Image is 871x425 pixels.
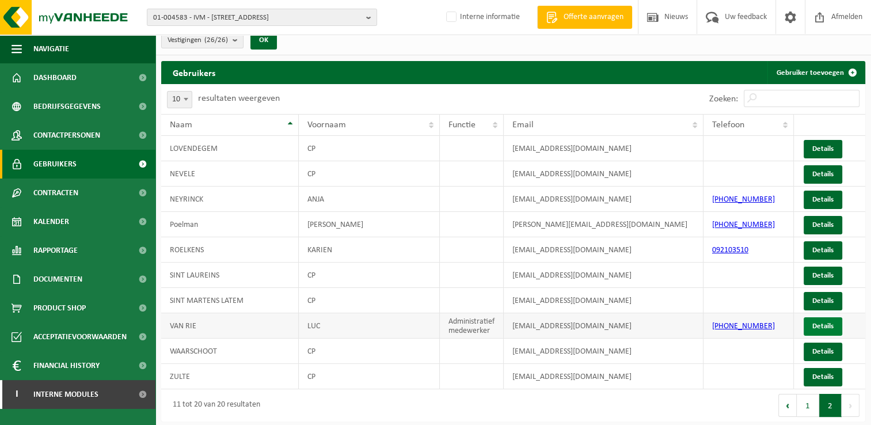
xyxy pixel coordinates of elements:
span: Product Shop [33,294,86,322]
span: Offerte aanvragen [561,12,626,23]
a: Details [804,241,842,260]
label: Interne informatie [444,9,520,26]
td: LUC [299,313,440,339]
td: LOVENDEGEM [161,136,299,161]
a: Offerte aanvragen [537,6,632,29]
span: Dashboard [33,63,77,92]
td: KARIEN [299,237,440,263]
span: Rapportage [33,236,78,265]
a: [PHONE_NUMBER] [712,221,775,229]
button: 2 [819,394,842,417]
td: ANJA [299,187,440,212]
td: CP [299,364,440,389]
span: 01-004583 - IVM - [STREET_ADDRESS] [153,9,362,26]
td: [EMAIL_ADDRESS][DOMAIN_NAME] [504,161,703,187]
span: Gebruikers [33,150,77,179]
span: 10 [168,92,192,108]
a: Details [804,292,842,310]
span: Interne modules [33,380,98,409]
td: NEVELE [161,161,299,187]
td: [EMAIL_ADDRESS][DOMAIN_NAME] [504,364,703,389]
a: Details [804,140,842,158]
td: WAARSCHOOT [161,339,299,364]
td: CP [299,161,440,187]
a: Details [804,317,842,336]
label: resultaten weergeven [198,94,280,103]
span: Contactpersonen [33,121,100,150]
button: Previous [778,394,797,417]
span: Vestigingen [168,32,228,49]
button: Next [842,394,859,417]
a: Details [804,343,842,361]
span: Naam [170,120,192,130]
td: ZULTE [161,364,299,389]
td: CP [299,263,440,288]
a: Details [804,191,842,209]
td: [PERSON_NAME] [299,212,440,237]
button: 1 [797,394,819,417]
td: Administratief medewerker [440,313,504,339]
td: [PERSON_NAME][EMAIL_ADDRESS][DOMAIN_NAME] [504,212,703,237]
span: Acceptatievoorwaarden [33,322,127,351]
td: CP [299,136,440,161]
count: (26/26) [204,36,228,44]
td: [EMAIL_ADDRESS][DOMAIN_NAME] [504,339,703,364]
td: [EMAIL_ADDRESS][DOMAIN_NAME] [504,288,703,313]
td: CP [299,339,440,364]
span: Telefoon [712,120,744,130]
span: Kalender [33,207,69,236]
td: Poelman [161,212,299,237]
span: Financial History [33,351,100,380]
span: Voornaam [307,120,346,130]
button: Vestigingen(26/26) [161,31,244,48]
a: 092103510 [712,246,748,255]
td: SINT MARTENS LATEM [161,288,299,313]
a: Details [804,165,842,184]
button: OK [250,31,277,50]
a: [PHONE_NUMBER] [712,195,775,204]
span: Email [512,120,534,130]
td: [EMAIL_ADDRESS][DOMAIN_NAME] [504,263,703,288]
td: [EMAIL_ADDRESS][DOMAIN_NAME] [504,313,703,339]
label: Zoeken: [709,94,738,104]
td: [EMAIL_ADDRESS][DOMAIN_NAME] [504,237,703,263]
span: 10 [167,91,192,108]
td: [EMAIL_ADDRESS][DOMAIN_NAME] [504,136,703,161]
a: Details [804,368,842,386]
a: Details [804,216,842,234]
td: [EMAIL_ADDRESS][DOMAIN_NAME] [504,187,703,212]
span: Documenten [33,265,82,294]
td: ROELKENS [161,237,299,263]
div: 11 tot 20 van 20 resultaten [167,395,260,416]
span: Functie [448,120,476,130]
td: VAN RIE [161,313,299,339]
span: Bedrijfsgegevens [33,92,101,121]
span: I [12,380,22,409]
td: CP [299,288,440,313]
td: SINT LAUREINS [161,263,299,288]
span: Contracten [33,179,78,207]
h2: Gebruikers [161,61,227,84]
a: Gebruiker toevoegen [767,61,864,84]
a: Details [804,267,842,285]
a: [PHONE_NUMBER] [712,322,775,331]
button: 01-004583 - IVM - [STREET_ADDRESS] [147,9,377,26]
span: Navigatie [33,35,69,63]
td: NEYRINCK [161,187,299,212]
